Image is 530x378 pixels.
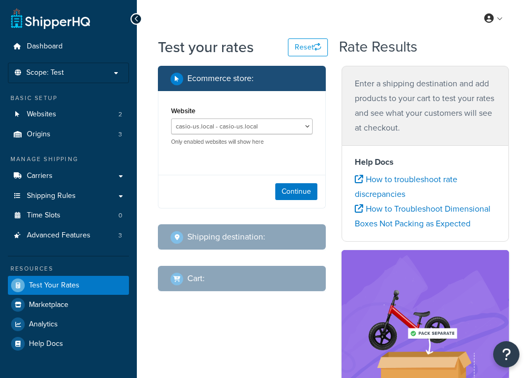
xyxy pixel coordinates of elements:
li: Origins [8,125,129,144]
h2: Cart : [187,274,205,283]
a: Analytics [8,315,129,334]
span: Marketplace [29,301,68,310]
a: How to Troubleshoot Dimensional Boxes Not Packing as Expected [355,203,491,230]
a: Help Docs [8,334,129,353]
span: Help Docs [29,340,63,349]
a: Time Slots0 [8,206,129,225]
span: Test Your Rates [29,281,79,290]
h1: Test your rates [158,37,254,57]
div: Manage Shipping [8,155,129,164]
span: 3 [118,130,122,139]
h2: Shipping destination : [187,232,265,242]
span: Carriers [27,172,53,181]
div: Basic Setup [8,94,129,103]
label: Website [171,107,195,115]
li: Time Slots [8,206,129,225]
span: Time Slots [27,211,61,220]
h4: Help Docs [355,156,496,168]
p: Enter a shipping destination and add products to your cart to test your rates and see what your c... [355,76,496,135]
span: 2 [118,110,122,119]
li: Advanced Features [8,226,129,245]
a: Advanced Features3 [8,226,129,245]
span: Shipping Rules [27,192,76,201]
li: Websites [8,105,129,124]
button: Continue [275,183,317,200]
div: Resources [8,264,129,273]
a: Test Your Rates [8,276,129,295]
a: How to troubleshoot rate discrepancies [355,173,457,200]
span: Dashboard [27,42,63,51]
button: Reset [288,38,328,56]
a: Websites2 [8,105,129,124]
a: Dashboard [8,37,129,56]
a: Carriers [8,166,129,186]
a: Shipping Rules [8,186,129,206]
span: 3 [118,231,122,240]
span: Scope: Test [26,68,64,77]
span: Websites [27,110,56,119]
button: Open Resource Center [493,341,519,367]
span: 0 [118,211,122,220]
p: Only enabled websites will show here [171,138,313,146]
h2: Ecommerce store : [187,74,254,83]
span: Analytics [29,320,58,329]
a: Origins3 [8,125,129,144]
span: Origins [27,130,51,139]
h2: Rate Results [339,39,417,55]
span: Advanced Features [27,231,91,240]
a: Marketplace [8,295,129,314]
